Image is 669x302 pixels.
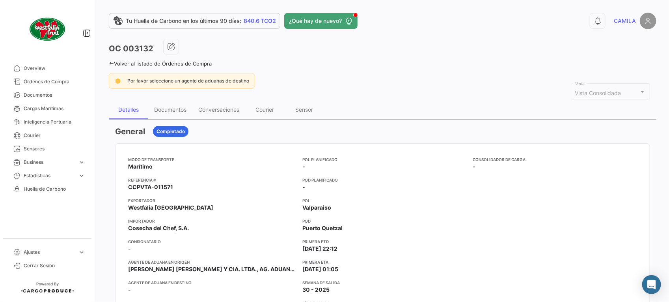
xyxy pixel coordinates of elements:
span: Westfalia [GEOGRAPHIC_DATA] [128,204,213,212]
img: placeholder-user.png [640,13,656,29]
span: Cosecha del Chef, S.A. [128,224,189,232]
span: - [302,183,305,191]
div: Courier [256,106,274,113]
span: [DATE] 01:05 [302,265,338,273]
span: Puerto Quetzal [302,224,343,232]
span: 30 - 2025 [302,286,330,294]
app-card-info-title: Primera ETA [302,259,466,265]
span: - [302,163,305,171]
h3: General [115,126,145,137]
app-card-info-title: POD [302,218,466,224]
span: Business [24,159,75,166]
app-card-info-title: POD Planificado [302,177,466,183]
app-card-info-title: Consignatario [128,238,296,245]
app-card-info-title: Semana de Salida [302,279,466,286]
span: [DATE] 22:12 [302,245,337,253]
a: Cargas Marítimas [6,102,88,115]
span: - [128,286,131,294]
span: Ajustes [24,249,75,256]
span: 840.6 TCO2 [244,17,276,25]
span: - [473,163,476,171]
span: Tu Huella de Carbono en los últimos 90 días: [126,17,241,25]
span: Inteligencia Portuaria [24,118,85,126]
a: Órdenes de Compra [6,75,88,88]
span: expand_more [78,159,85,166]
span: Órdenes de Compra [24,78,85,85]
span: Valparaiso [302,204,331,212]
app-card-info-title: Modo de Transporte [128,156,296,163]
a: Courier [6,129,88,142]
app-card-info-title: Agente de Aduana en Destino [128,279,296,286]
span: Marítimo [128,163,153,171]
app-card-info-title: Importador [128,218,296,224]
mat-select-trigger: Vista Consolidada [575,90,621,96]
img: client-50.png [28,9,67,49]
span: expand_more [78,249,85,256]
div: Documentos [154,106,186,113]
div: Detalles [118,106,139,113]
app-card-info-title: Agente de Aduana en Origen [128,259,296,265]
span: Completado [157,128,185,135]
h3: OC 003132 [109,43,153,54]
span: Courier [24,132,85,139]
span: CCPVTA-011571 [128,183,173,191]
a: Inteligencia Portuaria [6,115,88,129]
span: Huella de Carbono [24,186,85,193]
span: Estadísticas [24,172,75,179]
a: Tu Huella de Carbono en los últimos 90 días:840.6 TCO2 [109,13,280,29]
span: Documentos [24,92,85,99]
a: Huella de Carbono [6,182,88,196]
span: [PERSON_NAME] [PERSON_NAME] Y CIA. LTDA., AG. ADUANAS [128,265,296,273]
span: expand_more [78,172,85,179]
span: Por favor seleccione un agente de aduanas de destino [127,78,249,84]
span: CAMILA [614,17,636,25]
app-card-info-title: POL Planificado [302,156,466,163]
div: Conversaciones [198,106,239,113]
a: Sensores [6,142,88,156]
span: ¿Qué hay de nuevo? [289,17,342,25]
app-card-info-title: Exportador [128,197,296,204]
span: Cargas Marítimas [24,105,85,112]
span: Cerrar Sesión [24,262,85,269]
app-card-info-title: POL [302,197,466,204]
div: Sensor [296,106,313,113]
button: ¿Qué hay de nuevo? [284,13,358,29]
app-card-info-title: Referencia # [128,177,296,183]
app-card-info-title: Primera ETD [302,238,466,245]
span: Overview [24,65,85,72]
span: Sensores [24,145,85,152]
a: Documentos [6,88,88,102]
app-card-info-title: Consolidador de Carga [473,156,637,163]
a: Volver al listado de Órdenes de Compra [109,60,212,67]
span: - [128,245,131,253]
a: Overview [6,62,88,75]
div: Abrir Intercom Messenger [642,275,661,294]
